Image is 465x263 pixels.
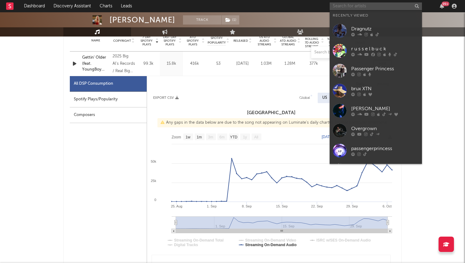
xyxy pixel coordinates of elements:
span: US ATD Audio Streams [256,35,273,46]
div: Composers [70,107,147,123]
div: 416k [185,61,205,67]
text: Streaming On-Demand Audio [245,243,296,247]
div: Any gaps in the data below are due to the song not appearing on Luminate's daily chart(s) for tha... [157,118,391,127]
a: [PERSON_NAME] [330,101,422,121]
text: [DATE] [322,135,333,139]
a: [PERSON_NAME] [330,161,422,180]
div: ~ 10 % [327,61,348,67]
div: 15.8k [161,61,181,67]
button: (1) [222,15,239,25]
span: Global Rolling 7D Audio Streams [303,33,320,48]
div: [DATE] [232,61,253,67]
div: [PERSON_NAME] [351,105,419,112]
div: US [322,94,327,102]
span: Estimated % Playlist Streams Last Day [327,33,344,48]
div: passengerprincess [351,145,419,152]
text: 1. Sep [207,204,217,208]
input: Search by song name or URL [311,50,376,55]
div: 1.03M [256,61,276,67]
text: 8. Sep [242,204,252,208]
text: YTD [230,135,237,139]
text: 29. Sep [346,204,358,208]
h3: [GEOGRAPHIC_DATA] [147,109,395,117]
span: 7 Day Spotify Plays [138,35,155,46]
div: 53 [208,61,229,67]
div: [PERSON_NAME] [109,15,175,25]
text: 3m [208,135,213,139]
input: Search for artists [330,2,422,10]
span: Released [233,39,248,43]
text: Streaming On-Demand Total [174,238,224,242]
button: 99+ [440,4,444,9]
div: 1.28M [280,61,300,67]
text: 25. Aug [171,204,182,208]
div: 99.3k [138,61,158,67]
text: 6. Oct [383,204,391,208]
a: Dragnutz [330,21,422,41]
div: 2025 Big Al's Records / Real Big Records / Under Exclusive License to StreamCut [113,53,135,75]
text: Zoom [172,135,181,139]
div: Spotify Plays/Popularity [70,92,147,107]
text: 1w [186,135,191,139]
div: Recently Viewed [333,12,419,19]
div: Name [82,38,109,43]
text: Streaming On-Demand Video [245,238,296,242]
div: r u s s e l b u c k [351,45,419,52]
a: Passenger Princess [330,61,422,81]
text: Digital Tracks [174,243,198,247]
span: Copyright [113,39,131,43]
text: 22. Sep [311,204,323,208]
text: 0 [154,198,156,202]
text: 6m [220,135,225,139]
div: 99 + [442,2,449,6]
div: 377k [303,61,324,67]
text: 50k [151,160,156,163]
div: Global [299,94,310,102]
span: Last Day Spotify Plays [161,35,178,46]
span: ATD Spotify Plays [185,35,201,46]
a: Gettin' Older (feat. YoungBoy Never Broke Again) [82,55,109,73]
div: brux XTN [351,85,419,92]
text: 1y [243,135,247,139]
text: 25k [151,179,156,183]
button: Export CSV [153,96,179,100]
div: All DSP Consumption [74,80,113,87]
button: Track [183,15,221,25]
text: All [254,135,258,139]
a: passengerprincess [330,141,422,161]
text: 15. Sep [276,204,288,208]
div: Overgrown [351,125,419,132]
div: All DSP Consumption [70,76,147,92]
span: Global ATD Audio Streams [280,35,296,46]
text: 1m [197,135,202,139]
span: ( 1 ) [221,15,240,25]
div: Dragnutz [351,25,419,33]
text: ISRC w/SES On-Demand Audio [316,238,371,242]
div: Passenger Princess [351,65,419,72]
a: brux XTN [330,81,422,101]
a: r u s s e l b u c k [330,41,422,61]
span: Spotify Popularity [208,36,226,45]
a: Overgrown [330,121,422,141]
